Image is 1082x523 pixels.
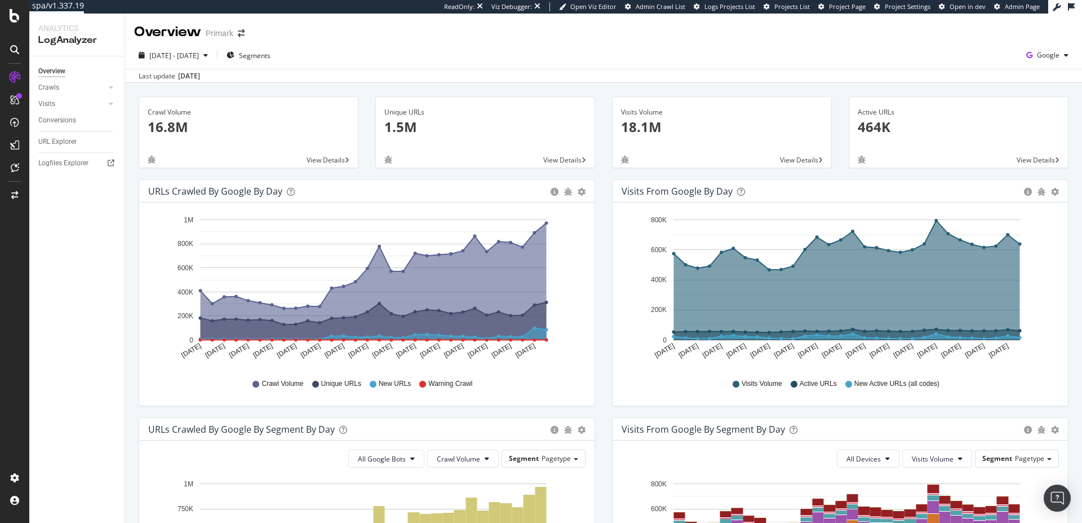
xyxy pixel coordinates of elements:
[323,342,345,359] text: [DATE]
[1037,188,1045,196] div: bug
[773,342,795,359] text: [DATE]
[725,342,747,359] text: [DATE]
[38,157,117,169] a: Logfiles Explorer
[307,155,345,165] span: View Details
[636,2,685,11] span: Admin Crawl List
[829,2,866,11] span: Project Page
[38,65,117,77] a: Overview
[514,342,536,359] text: [DATE]
[38,65,65,77] div: Overview
[149,51,199,60] span: [DATE] - [DATE]
[148,186,282,197] div: URLs Crawled by Google by day
[1015,454,1044,463] span: Pagetype
[821,342,843,359] text: [DATE]
[148,212,582,368] svg: A chart.
[38,157,88,169] div: Logfiles Explorer
[148,424,335,435] div: URLs Crawled by Google By Segment By Day
[239,51,270,60] span: Segments
[796,342,819,359] text: [DATE]
[704,2,755,11] span: Logs Projects List
[38,136,77,148] div: URL Explorer
[184,216,193,224] text: 1M
[837,450,899,468] button: All Devices
[38,115,76,126] div: Conversions
[621,117,823,137] p: 18.1M
[148,107,349,117] div: Crawl Volume
[570,2,617,11] span: Open Viz Editor
[651,306,667,314] text: 200K
[238,29,245,37] div: arrow-right-arrow-left
[982,454,1012,463] span: Segment
[299,342,322,359] text: [DATE]
[868,342,890,359] text: [DATE]
[1051,426,1059,434] div: gear
[347,342,370,359] text: [DATE]
[742,379,782,389] span: Visits Volume
[134,23,201,42] div: Overview
[419,342,441,359] text: [DATE]
[38,115,117,126] a: Conversions
[178,71,200,81] div: [DATE]
[621,156,629,164] div: bug
[134,46,212,64] button: [DATE] - [DATE]
[189,336,193,344] text: 0
[858,156,866,164] div: bug
[780,155,818,165] span: View Details
[950,2,986,11] span: Open in dev
[677,342,700,359] text: [DATE]
[858,117,1059,137] p: 464K
[578,426,586,434] div: gear
[543,155,582,165] span: View Details
[228,342,250,359] text: [DATE]
[774,2,810,11] span: Projects List
[38,82,105,94] a: Crawls
[222,46,275,64] button: Segments
[854,379,939,389] span: New Active URLs (all codes)
[467,342,489,359] text: [DATE]
[939,2,986,11] a: Open in dev
[148,156,156,164] div: bug
[148,117,349,137] p: 16.8M
[276,342,298,359] text: [DATE]
[651,505,667,513] text: 600K
[1044,485,1071,512] div: Open Intercom Messenger
[651,276,667,284] text: 400K
[491,2,532,11] div: Viz Debugger:
[940,342,963,359] text: [DATE]
[653,342,676,359] text: [DATE]
[38,23,116,34] div: Analytics
[178,264,193,272] text: 600K
[994,2,1040,11] a: Admin Page
[663,336,667,344] text: 0
[818,2,866,11] a: Project Page
[846,454,881,464] span: All Devices
[622,212,1055,368] svg: A chart.
[358,454,406,464] span: All Google Bots
[578,188,586,196] div: gear
[764,2,810,11] a: Projects List
[651,480,667,488] text: 800K
[38,82,59,94] div: Crawls
[442,342,465,359] text: [DATE]
[490,342,513,359] text: [DATE]
[178,505,193,513] text: 750K
[1051,188,1059,196] div: gear
[858,107,1059,117] div: Active URLs
[651,216,667,224] text: 800K
[1005,2,1040,11] span: Admin Page
[178,312,193,320] text: 200K
[542,454,571,463] span: Pagetype
[1037,50,1059,60] span: Google
[987,342,1010,359] text: [DATE]
[38,34,116,47] div: LogAnalyzer
[749,342,771,359] text: [DATE]
[1017,155,1055,165] span: View Details
[844,342,867,359] text: [DATE]
[559,2,617,11] a: Open Viz Editor
[902,450,972,468] button: Visits Volume
[916,342,938,359] text: [DATE]
[964,342,986,359] text: [DATE]
[384,117,586,137] p: 1.5M
[1024,188,1032,196] div: circle-info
